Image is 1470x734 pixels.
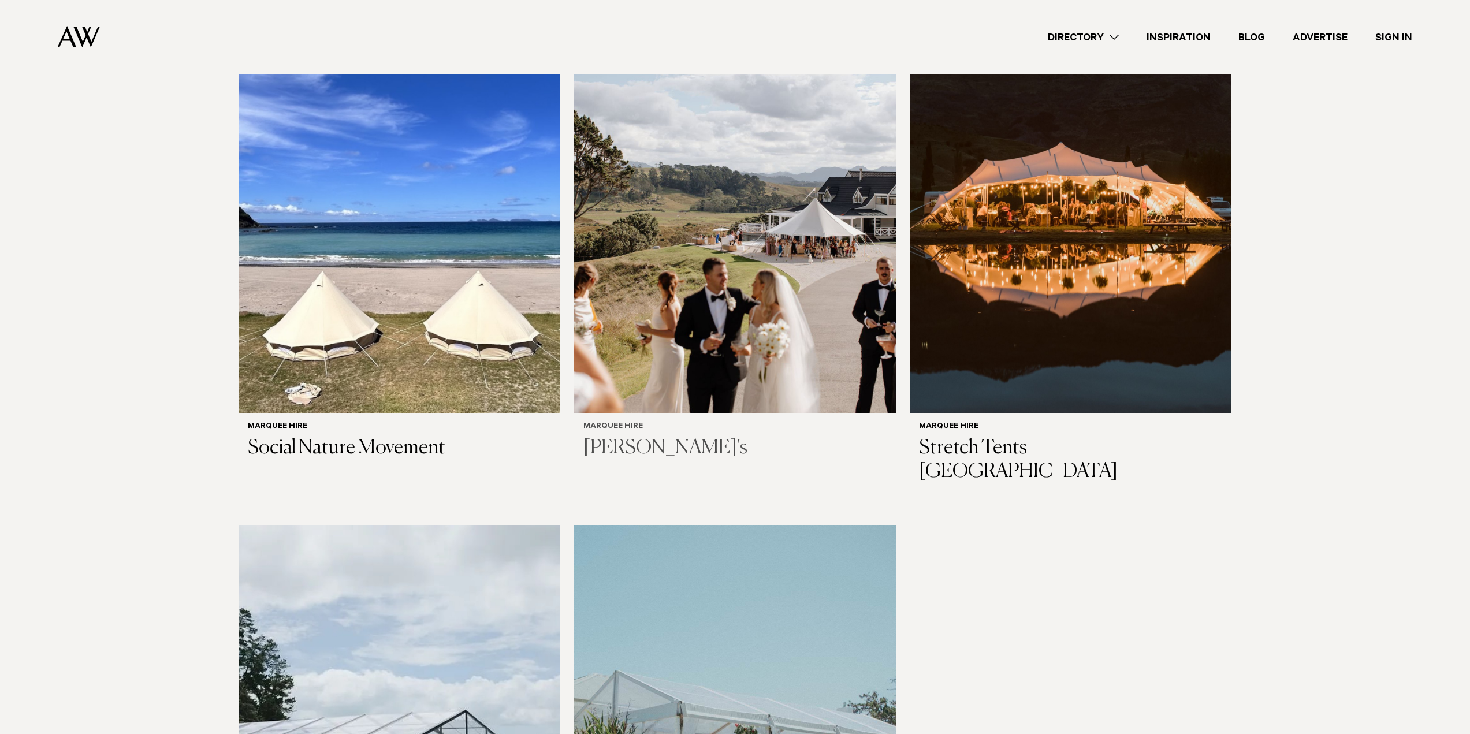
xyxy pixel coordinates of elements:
[1225,29,1279,45] a: Blog
[1279,29,1361,45] a: Advertise
[919,422,1222,432] h6: Marquee Hire
[919,437,1222,484] h3: Stretch Tents [GEOGRAPHIC_DATA]
[1361,29,1426,45] a: Sign In
[248,437,551,460] h3: Social Nature Movement
[248,422,551,432] h6: Marquee Hire
[58,26,100,47] img: Auckland Weddings Logo
[1133,29,1225,45] a: Inspiration
[583,422,887,432] h6: Marquee Hire
[1034,29,1133,45] a: Directory
[583,437,887,460] h3: [PERSON_NAME]'s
